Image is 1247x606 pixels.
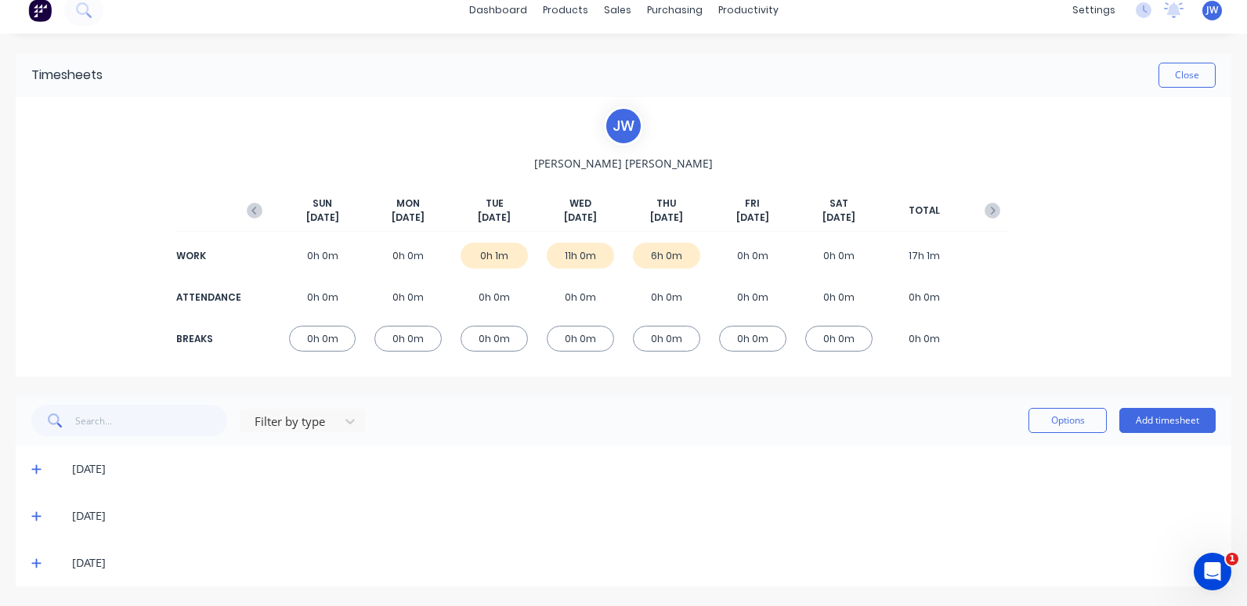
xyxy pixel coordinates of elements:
div: 0h 0m [633,284,700,310]
span: JW [1206,3,1218,17]
div: 0h 0m [461,284,528,310]
div: 0h 0m [289,243,356,269]
div: 0h 0m [891,326,959,352]
div: WORK [176,249,239,263]
div: 0h 0m [547,284,614,310]
span: [DATE] [306,211,339,225]
div: Timesheets [31,66,103,85]
div: 0h 0m [719,326,786,352]
span: [DATE] [478,211,511,225]
span: [DATE] [736,211,769,225]
button: Add timesheet [1119,408,1216,433]
div: 0h 0m [633,326,700,352]
span: SUN [313,197,332,211]
span: [DATE] [822,211,855,225]
span: [DATE] [564,211,597,225]
div: 0h 0m [719,243,786,269]
span: WED [569,197,591,211]
button: Close [1158,63,1216,88]
div: 0h 1m [461,243,528,269]
span: FRI [745,197,760,211]
div: 0h 0m [289,326,356,352]
button: Options [1028,408,1107,433]
div: 0h 0m [289,284,356,310]
span: TUE [486,197,504,211]
span: [PERSON_NAME] [PERSON_NAME] [534,155,713,171]
div: 0h 0m [805,326,873,352]
input: Search... [75,405,228,436]
div: 0h 0m [805,243,873,269]
div: 0h 0m [461,326,528,352]
span: TOTAL [909,204,940,218]
div: 0h 0m [374,326,442,352]
span: 1 [1226,553,1238,565]
div: [DATE] [72,460,1216,478]
div: BREAKS [176,332,239,346]
div: 0h 0m [805,284,873,310]
div: 0h 0m [719,284,786,310]
span: MON [396,197,420,211]
div: [DATE] [72,507,1216,525]
div: 0h 0m [891,284,959,310]
div: [DATE] [72,554,1216,572]
div: 0h 0m [547,326,614,352]
div: 6h 0m [633,243,700,269]
span: [DATE] [392,211,425,225]
div: 0h 0m [374,284,442,310]
span: SAT [830,197,848,211]
span: [DATE] [650,211,683,225]
div: ATTENDANCE [176,290,239,305]
span: THU [656,197,676,211]
div: 11h 0m [547,243,614,269]
iframe: Intercom live chat [1194,553,1231,590]
div: 17h 1m [891,243,959,269]
div: J W [604,106,643,146]
div: 0h 0m [374,243,442,269]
